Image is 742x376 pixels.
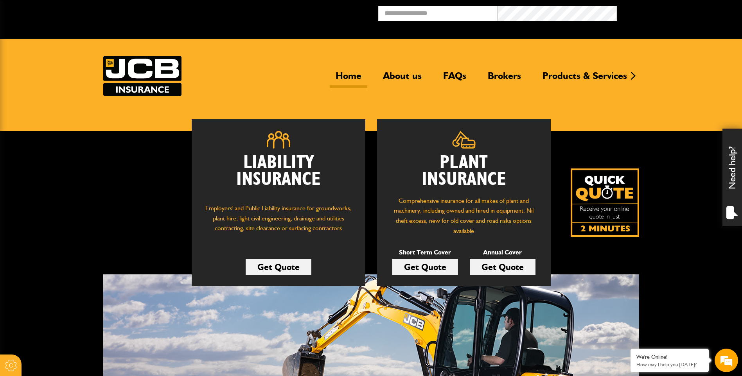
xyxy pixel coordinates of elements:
a: Get your insurance quote isn just 2-minutes [571,168,639,237]
div: We're Online! [636,354,703,360]
p: Annual Cover [470,247,535,258]
img: Quick Quote [571,168,639,237]
a: Home [330,70,367,88]
a: Get Quote [470,259,535,275]
p: How may I help you today? [636,362,703,367]
button: Broker Login [617,6,736,18]
a: Brokers [482,70,527,88]
a: About us [377,70,428,88]
h2: Liability Insurance [203,154,354,196]
a: JCB Insurance Services [103,56,181,96]
a: Get Quote [246,259,311,275]
img: JCB Insurance Services logo [103,56,181,96]
p: Short Term Cover [392,247,458,258]
a: Get Quote [392,259,458,275]
p: Comprehensive insurance for all makes of plant and machinery, including owned and hired in equipm... [389,196,539,236]
a: Products & Services [537,70,633,88]
a: FAQs [437,70,472,88]
div: Need help? [722,129,742,226]
p: Employers' and Public Liability insurance for groundworks, plant hire, light civil engineering, d... [203,203,354,241]
h2: Plant Insurance [389,154,539,188]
